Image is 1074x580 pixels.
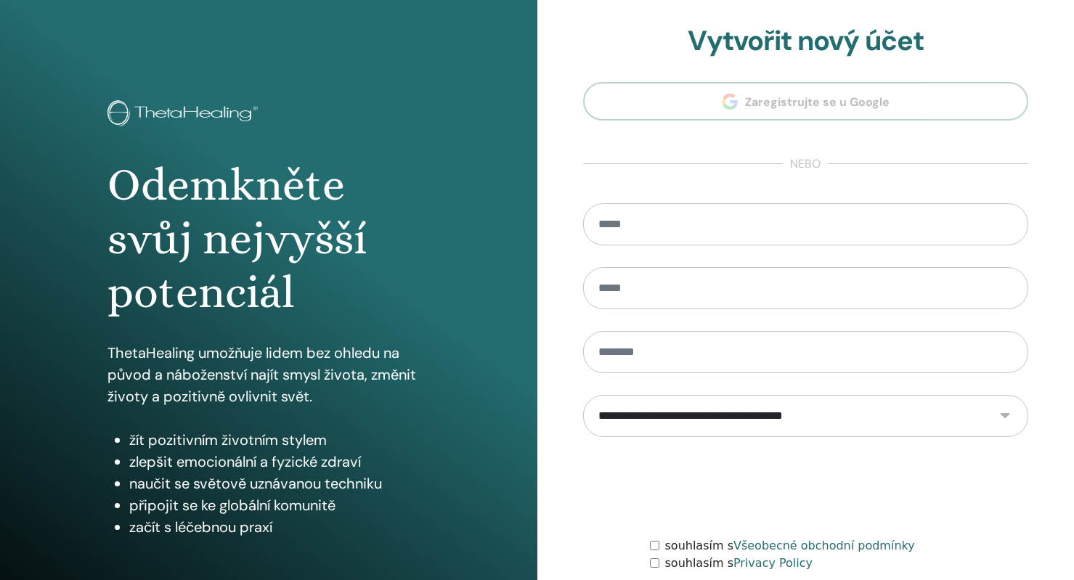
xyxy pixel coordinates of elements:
[129,516,429,538] li: začít s léčebnou praxí
[107,342,429,407] p: ThetaHealing umožňuje lidem bez ohledu na původ a náboženství najít smysl života, změnit životy a...
[129,429,429,451] li: žít pozitivním životním stylem
[129,473,429,494] li: naučit se světově uznávanou techniku
[583,25,1029,58] h2: Vytvořit nový účet
[129,494,429,516] li: připojit se ke globální komunitě
[695,459,916,515] iframe: reCAPTCHA
[107,158,429,320] h1: Odemkněte svůj nejvyšší potenciál
[733,539,915,552] a: Všeobecné obchodní podmínky
[733,556,813,570] a: Privacy Policy
[665,537,915,555] label: souhlasím s
[129,451,429,473] li: zlepšit emocionální a fyzické zdraví
[783,155,828,173] span: nebo
[665,555,813,572] label: souhlasím s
